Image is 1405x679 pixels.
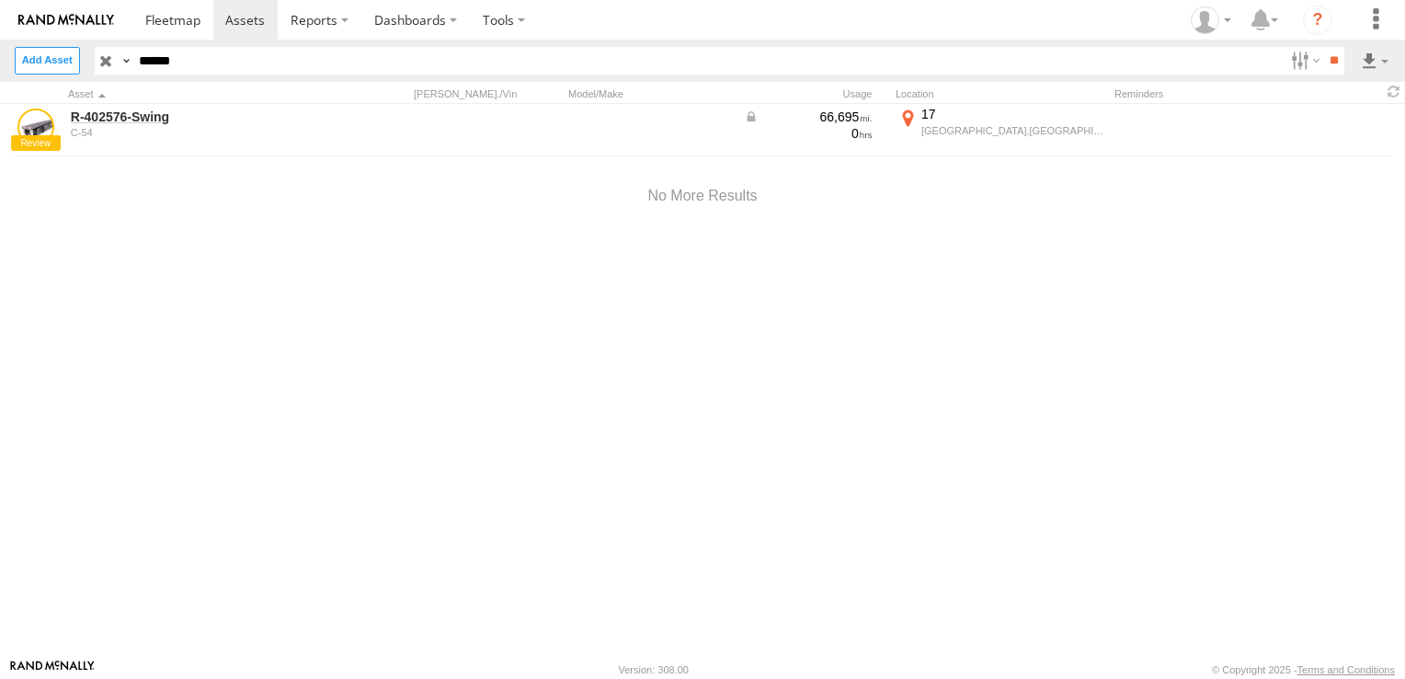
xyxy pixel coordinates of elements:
div: Version: 308.00 [619,664,689,675]
a: Terms and Conditions [1297,664,1395,675]
div: 17 [921,106,1104,122]
div: Reminders [1114,87,1256,100]
div: [PERSON_NAME]./Vin [414,87,561,100]
label: Search Filter Options [1284,47,1323,74]
div: undefined [71,127,323,138]
div: [GEOGRAPHIC_DATA],[GEOGRAPHIC_DATA] [921,124,1104,137]
label: Export results as... [1359,47,1390,74]
div: 0 [744,125,873,142]
i: ? [1303,6,1332,35]
span: Refresh [1383,84,1405,101]
div: Usage [741,87,888,100]
label: Click to View Current Location [896,106,1107,155]
label: Create New Asset [15,47,80,74]
div: Data from Vehicle CANbus [744,109,873,125]
img: rand-logo.svg [18,14,114,27]
label: Search Query [118,47,132,74]
div: Model/Make [568,87,734,100]
div: © Copyright 2025 - [1212,664,1395,675]
div: Jennifer Albro [1184,6,1238,34]
a: Visit our Website [10,661,95,679]
div: Click to Sort [68,87,326,100]
div: Location [896,87,1107,100]
a: R-402576-Swing [71,109,323,125]
a: View Asset Details [17,109,54,145]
